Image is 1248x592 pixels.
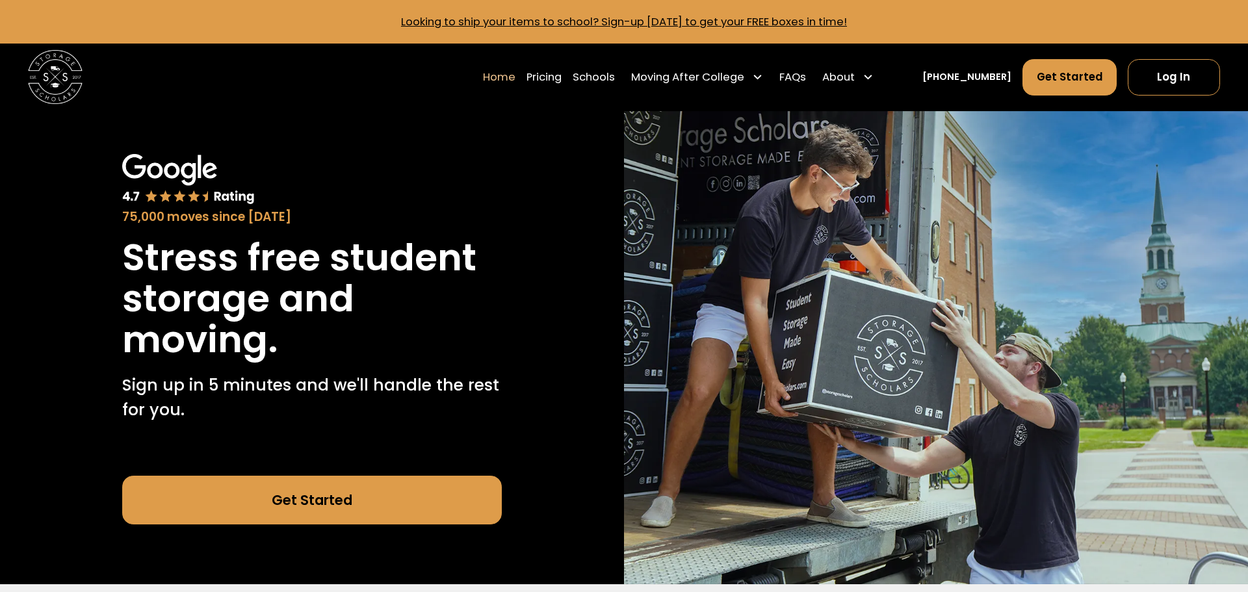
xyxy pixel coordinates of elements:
a: Home [483,58,515,96]
div: Moving After College [631,69,744,85]
img: Google 4.7 star rating [122,154,255,205]
p: Sign up in 5 minutes and we'll handle the rest for you. [122,373,501,422]
div: About [822,69,855,85]
div: 75,000 moves since [DATE] [122,208,501,226]
img: Storage Scholars makes moving and storage easy. [624,111,1248,584]
a: Looking to ship your items to school? Sign-up [DATE] to get your FREE boxes in time! [401,14,847,29]
a: Schools [573,58,615,96]
a: Get Started [122,476,501,524]
a: Get Started [1022,59,1117,96]
a: [PHONE_NUMBER] [922,70,1011,84]
img: Storage Scholars main logo [28,50,82,104]
h1: Stress free student storage and moving. [122,237,501,360]
a: FAQs [779,58,806,96]
a: Log In [1128,59,1220,96]
a: Pricing [526,58,562,96]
